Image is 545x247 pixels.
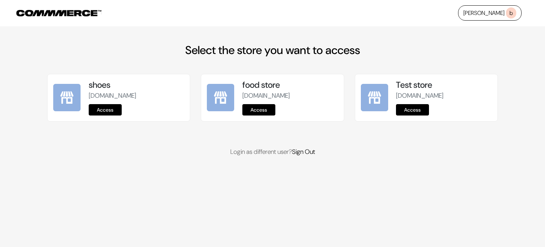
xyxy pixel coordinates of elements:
[506,7,516,18] span: b
[16,10,101,16] img: COMMMERCE
[53,84,81,111] img: shoes
[47,43,498,57] h2: Select the store you want to access
[361,84,388,111] img: Test store
[47,147,498,157] p: Login as different user?
[292,147,315,156] a: Sign Out
[242,91,338,101] p: [DOMAIN_NAME]
[396,80,491,90] h5: Test store
[89,80,184,90] h5: shoes
[396,104,429,116] a: Access
[458,5,522,21] a: [PERSON_NAME]b
[242,104,275,116] a: Access
[89,104,122,116] a: Access
[242,80,338,90] h5: food store
[207,84,234,111] img: food store
[89,91,184,101] p: [DOMAIN_NAME]
[396,91,491,101] p: [DOMAIN_NAME]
